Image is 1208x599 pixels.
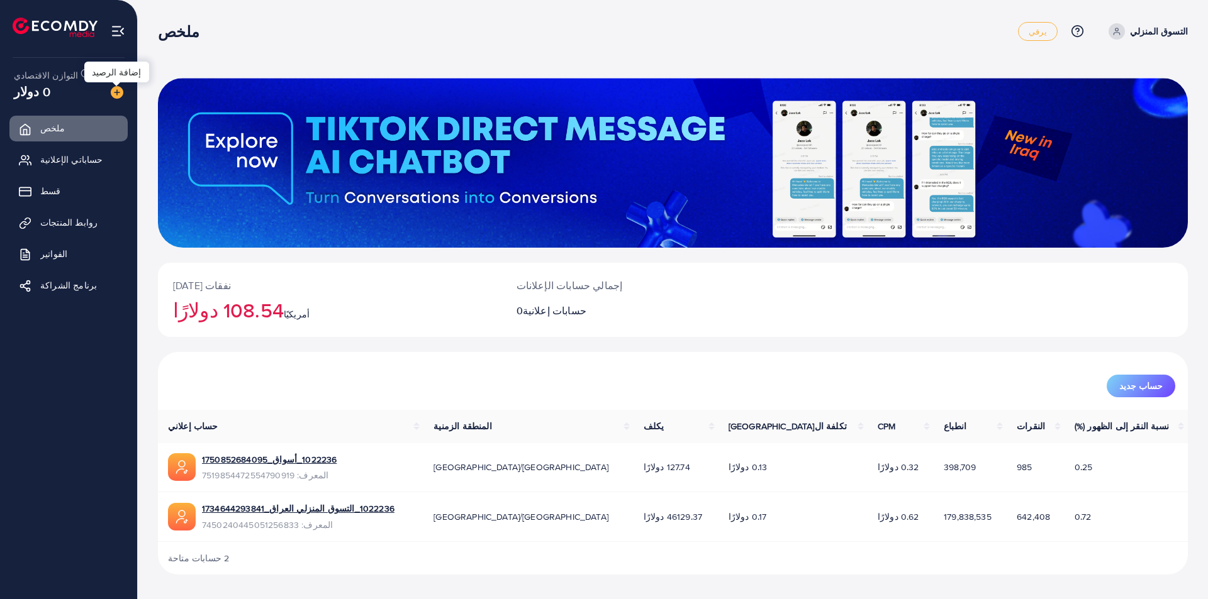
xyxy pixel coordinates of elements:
img: الشعار [13,18,98,37]
font: تكلفة ال[GEOGRAPHIC_DATA] [729,420,847,432]
img: قائمة طعام [111,24,125,38]
font: 0.13 دولارًا [729,461,768,473]
img: صورة [111,86,123,99]
font: 0 دولار [14,82,50,101]
font: التوازن الاقتصادي [14,69,79,82]
font: المعرف: 7519854472554790919 [202,469,328,481]
font: 108.54 دولارًا [173,295,284,324]
font: 0.17 دولارًا [729,510,767,523]
font: 0.32 دولارًا [878,461,919,473]
font: ملخص [158,21,200,42]
font: برنامج الشراكة [40,279,97,292]
font: النقرات [1017,420,1045,432]
font: الفواتير [40,248,67,260]
font: 127.74 دولارًا [644,461,690,473]
font: 0.72 [1075,510,1092,523]
font: أمريكيًا [284,308,310,321]
font: انطباع [944,420,966,432]
a: ملخص [9,116,128,141]
font: 642,408 [1017,510,1050,523]
a: روابط المنتجات [9,210,128,235]
font: 0 [517,304,523,317]
button: حساب جديد [1107,375,1175,397]
font: [GEOGRAPHIC_DATA]/[GEOGRAPHIC_DATA] [433,461,608,473]
font: 0.62 دولارًا [878,510,919,523]
font: 0.25 [1075,461,1093,473]
font: يرقي [1029,26,1047,37]
font: 179,838,535 [944,510,992,523]
font: [GEOGRAPHIC_DATA]/[GEOGRAPHIC_DATA] [433,510,608,523]
font: CPM [878,420,895,432]
font: يكلف [644,420,664,432]
a: 1022236_أسواق_1750852684095 [202,453,337,466]
a: 1022236_التسوق المنزلي العراق_1734644293841 [202,502,394,515]
font: 46129.37 دولارًا [644,510,702,523]
a: الفواتير [9,241,128,267]
font: قسط [40,185,60,197]
font: ملخص [40,122,65,135]
a: قسط [9,179,128,204]
font: التسوق المنزلي [1130,25,1188,38]
font: إضافة الرصيد [92,66,141,78]
font: إجمالي حسابات الإعلانات [517,278,623,292]
a: برنامج الشراكة [9,273,128,298]
font: 985 [1017,461,1032,473]
font: حسابات إعلانية [523,304,586,317]
font: 2 حسابات متاحة [168,552,229,564]
font: حساب إعلاني [168,420,218,432]
font: 398,709 [944,461,976,473]
font: نفقات [DATE] [173,278,231,292]
font: نسبة النقر إلى الظهور (%) [1075,420,1169,432]
img: ic-ads-acc.e4c84228.svg [168,503,196,530]
a: التسوق المنزلي [1104,23,1188,40]
font: حساب جديد [1119,380,1163,392]
font: المعرف: 7450240445051256833 [202,519,333,531]
font: المنطقة الزمنية [433,420,491,432]
iframe: محادثة [1155,542,1199,590]
a: حساباتي الإعلانية [9,147,128,172]
a: يرقي [1018,22,1058,41]
img: ic-ads-acc.e4c84228.svg [168,453,196,481]
font: روابط المنتجات [40,216,98,229]
font: حساباتي الإعلانية [40,153,103,166]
